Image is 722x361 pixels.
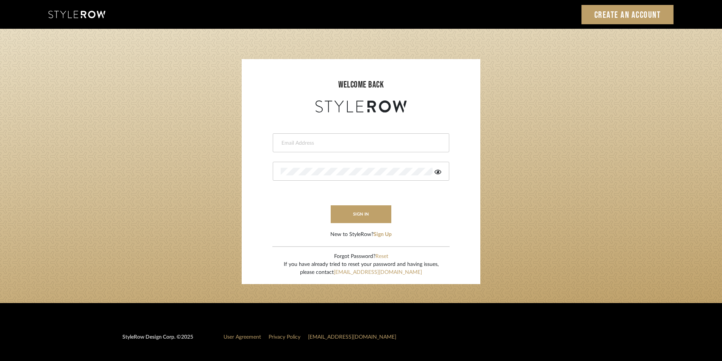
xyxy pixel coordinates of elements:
[284,253,439,261] div: Forgot Password?
[284,261,439,277] div: If you have already tried to reset your password and having issues, please contact
[122,333,193,347] div: StyleRow Design Corp. ©2025
[330,231,392,239] div: New to StyleRow?
[375,253,388,261] button: Reset
[281,139,439,147] input: Email Address
[269,334,300,340] a: Privacy Policy
[308,334,396,340] a: [EMAIL_ADDRESS][DOMAIN_NAME]
[331,205,391,223] button: sign in
[223,334,261,340] a: User Agreement
[374,231,392,239] button: Sign Up
[249,78,473,92] div: welcome back
[334,270,422,275] a: [EMAIL_ADDRESS][DOMAIN_NAME]
[581,5,674,24] a: Create an Account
